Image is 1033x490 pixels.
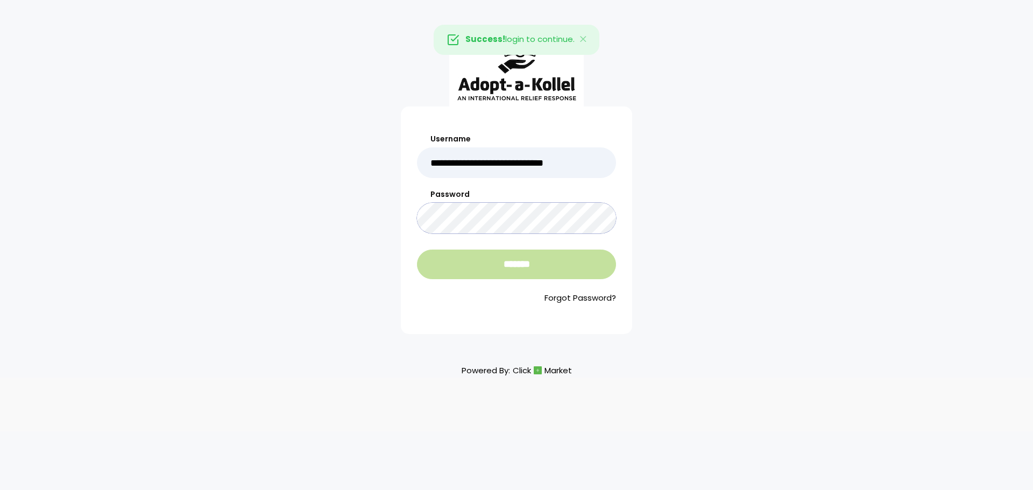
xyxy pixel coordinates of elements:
img: cm_icon.png [534,366,542,374]
strong: Success! [465,33,505,45]
p: Powered By: [462,363,572,378]
label: Password [417,189,616,200]
a: ClickMarket [513,363,572,378]
label: Username [417,133,616,145]
a: Forgot Password? [417,292,616,304]
img: aak_logo_sm.jpeg [449,29,584,106]
button: Close [568,25,599,54]
div: login to continue. [434,25,599,55]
